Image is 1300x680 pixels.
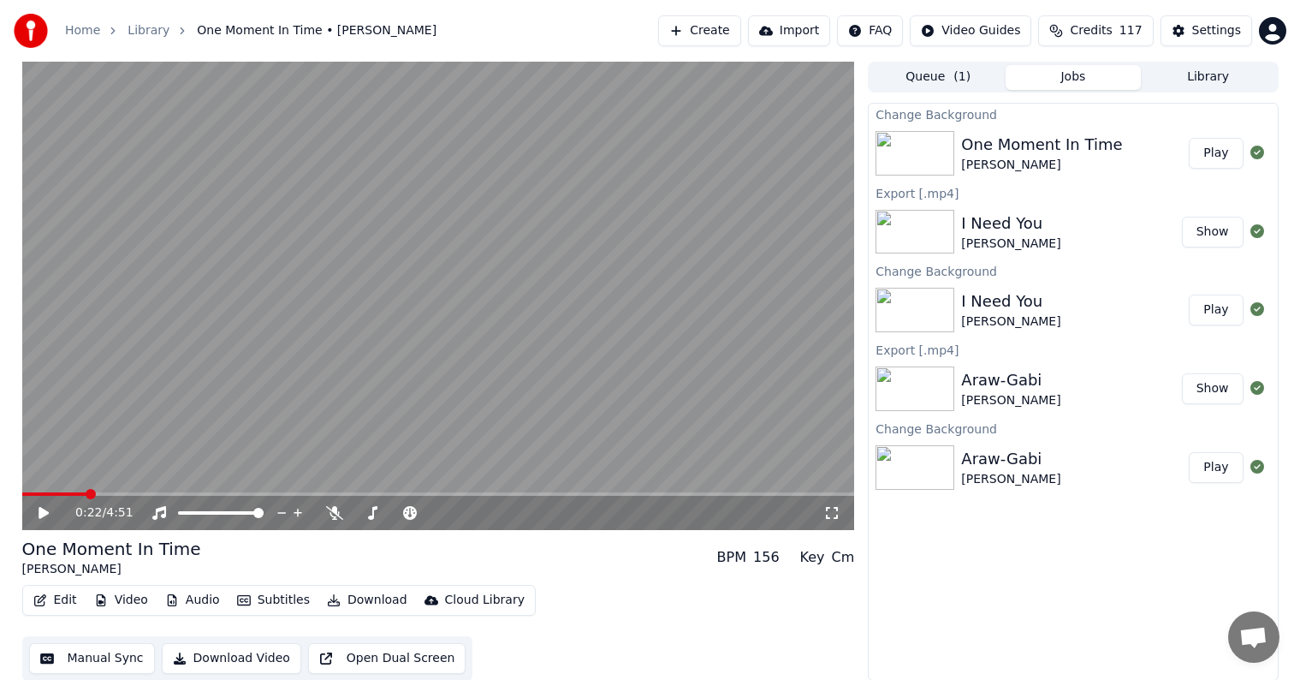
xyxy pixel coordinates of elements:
button: Play [1189,295,1243,325]
div: Export [.mp4] [869,182,1277,203]
div: Key [800,547,825,568]
button: Library [1141,65,1276,90]
div: One Moment In Time [961,133,1122,157]
button: Play [1189,452,1243,483]
div: Cm [832,547,855,568]
button: Play [1189,138,1243,169]
button: Create [658,15,741,46]
div: Araw-Gabi [961,447,1060,471]
button: Audio [158,588,227,612]
div: Change Background [869,104,1277,124]
button: Download Video [162,643,301,674]
div: Cloud Library [445,592,525,609]
button: Edit [27,588,84,612]
div: [PERSON_NAME] [961,392,1060,409]
div: [PERSON_NAME] [961,471,1060,488]
button: Subtitles [230,588,317,612]
div: One Moment In Time [22,537,201,561]
div: [PERSON_NAME] [22,561,201,578]
div: Araw-Gabi [961,368,1060,392]
button: Open Dual Screen [308,643,466,674]
button: Manual Sync [29,643,155,674]
div: Settings [1192,22,1241,39]
button: Queue [870,65,1006,90]
span: 4:51 [106,504,133,522]
a: Home [65,22,100,39]
span: 0:22 [75,504,102,522]
button: Show [1182,217,1244,248]
div: [PERSON_NAME] [961,313,1060,331]
div: / [75,504,116,522]
button: Credits117 [1038,15,1153,46]
a: Library [128,22,169,39]
button: Show [1182,373,1244,404]
button: Settings [1161,15,1252,46]
button: Download [320,588,414,612]
div: 156 [753,547,780,568]
div: I Need You [961,289,1060,313]
button: Import [748,15,830,46]
button: Video [87,588,155,612]
nav: breadcrumb [65,22,436,39]
span: 117 [1119,22,1143,39]
div: BPM [717,547,746,568]
div: Export [.mp4] [869,339,1277,360]
button: FAQ [837,15,903,46]
div: Change Background [869,418,1277,438]
button: Video Guides [910,15,1031,46]
span: One Moment In Time • [PERSON_NAME] [197,22,436,39]
img: youka [14,14,48,48]
button: Jobs [1006,65,1141,90]
a: Open chat [1228,611,1279,663]
span: ( 1 ) [953,69,971,86]
span: Credits [1070,22,1112,39]
div: [PERSON_NAME] [961,236,1060,253]
div: [PERSON_NAME] [961,157,1122,174]
div: Change Background [869,260,1277,281]
div: I Need You [961,212,1060,236]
